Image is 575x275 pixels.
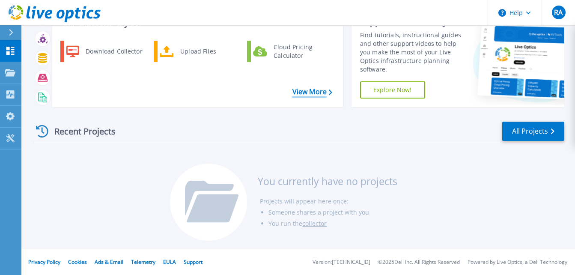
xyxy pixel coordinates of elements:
div: Cloud Pricing Calculator [269,43,333,60]
a: Cloud Pricing Calculator [247,41,335,62]
a: Privacy Policy [28,258,60,266]
li: Version: [TECHNICAL_ID] [313,260,370,265]
a: collector [302,219,327,227]
div: Download Collector [81,43,146,60]
li: Powered by Live Optics, a Dell Technology [468,260,567,265]
h3: Start a New Project [61,18,332,27]
li: You run the [268,218,397,229]
h3: You currently have no projects [258,176,397,186]
a: All Projects [502,122,564,141]
li: Projects will appear here once: [260,196,397,207]
a: Telemetry [131,258,155,266]
div: Find tutorials, instructional guides and other support videos to help you make the most of your L... [360,31,466,74]
li: © 2025 Dell Inc. All Rights Reserved [378,260,460,265]
a: Ads & Email [95,258,123,266]
a: Upload Files [154,41,241,62]
a: Download Collector [60,41,148,62]
div: Recent Projects [33,121,127,142]
a: Support [184,258,203,266]
a: EULA [163,258,176,266]
li: Someone shares a project with you [268,207,397,218]
a: Explore Now! [360,81,425,99]
div: Upload Files [176,43,239,60]
a: Cookies [68,258,87,266]
span: RA [554,9,563,16]
a: View More [292,88,332,96]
